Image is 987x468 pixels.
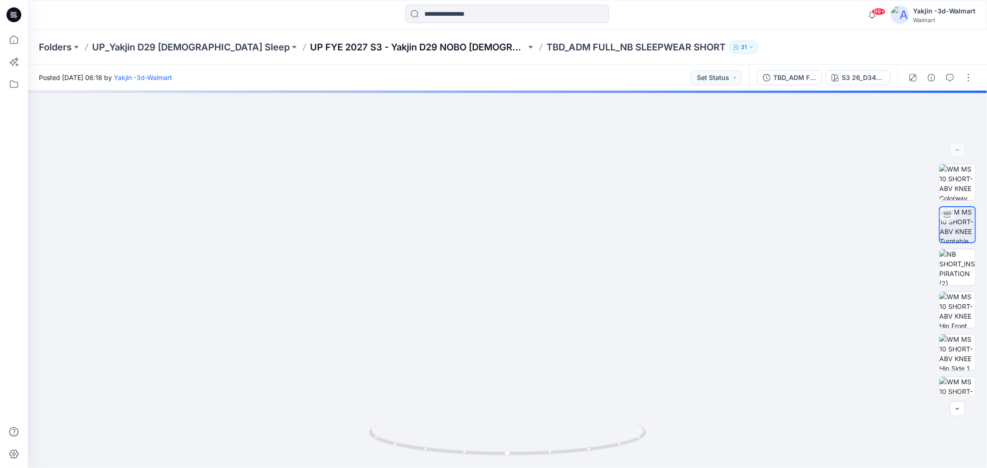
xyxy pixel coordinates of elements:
img: WM MS 10 SHORT-ABV KNEE Hip Back wo Avatar [939,377,975,413]
a: Yakjin -3d-Walmart [114,74,172,81]
p: TBD_ADM FULL_NB SLEEPWEAR SHORT [546,41,726,54]
img: WM MS 10 SHORT-ABV KNEE Turntable with Avatar [940,207,975,242]
button: 31 [729,41,758,54]
div: S3 26_D34_NB_KNIT STRIPE 3 v1 rpt_CW23_WINTER WHITE_WM [842,73,884,83]
div: Yakjin -3d-Walmart [913,6,975,17]
button: Details [924,70,939,85]
img: WM MS 10 SHORT-ABV KNEE Colorway wo Avatar [939,164,975,200]
span: 99+ [872,8,886,15]
a: UP FYE 2027 S3 - Yakjin D29 NOBO [DEMOGRAPHIC_DATA] Sleepwear [310,41,526,54]
div: Walmart [913,17,975,24]
img: NB SHORT_INSPIRATION (2) [939,249,975,285]
a: UP_Yakjin D29 [DEMOGRAPHIC_DATA] Sleep [92,41,290,54]
img: WM MS 10 SHORT-ABV KNEE Hip Front wo Avatar [939,292,975,328]
a: Folders [39,41,72,54]
img: avatar [891,6,909,24]
p: 31 [741,42,747,52]
span: Posted [DATE] 06:18 by [39,73,172,82]
button: S3 26_D34_NB_KNIT STRIPE 3 v1 rpt_CW23_WINTER WHITE_WM [826,70,890,85]
button: TBD_ADM FULL_NB SLEEPWEAR SHORT [757,70,822,85]
div: TBD_ADM FULL_NB SLEEPWEAR SHORT [773,73,816,83]
img: WM MS 10 SHORT-ABV KNEE Hip Side 1 wo Avatar [939,334,975,370]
